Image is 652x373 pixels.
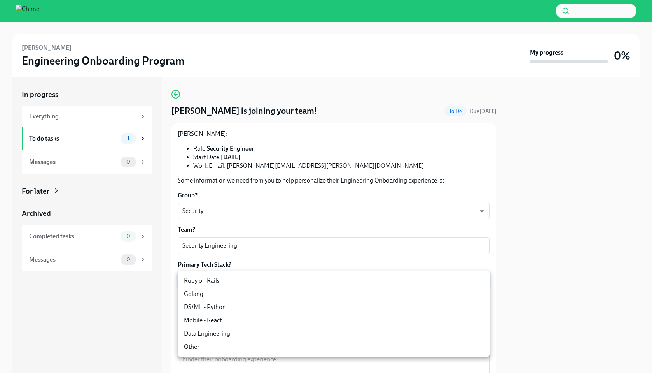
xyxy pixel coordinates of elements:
li: Data Engineering [178,327,490,340]
li: Mobile - React [178,314,490,327]
li: Golang [178,287,490,301]
li: DS/ML - Python [178,301,490,314]
li: Ruby on Rails [178,274,490,287]
li: Other [178,340,490,354]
